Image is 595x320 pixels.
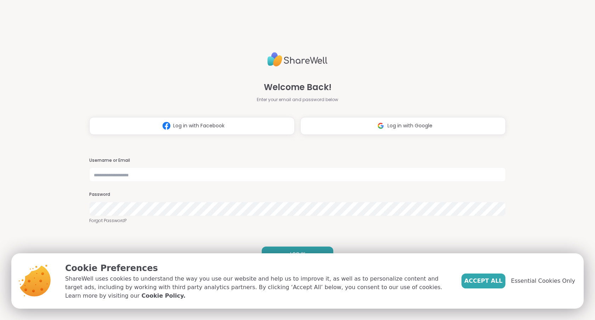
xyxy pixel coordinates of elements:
[89,158,506,164] h3: Username or Email
[464,277,503,285] span: Accept All
[141,292,185,300] a: Cookie Policy.
[89,117,295,135] button: Log in with Facebook
[267,49,328,70] img: ShareWell Logo
[65,275,450,300] p: ShareWell uses cookies to understand the way you use our website and help us to improve it, as we...
[461,274,505,288] button: Accept All
[89,192,506,198] h3: Password
[160,119,173,132] img: ShareWell Logomark
[374,119,387,132] img: ShareWell Logomark
[387,122,432,129] span: Log in with Google
[257,96,338,103] span: Enter your email and password below
[65,262,450,275] p: Cookie Preferences
[290,251,305,257] span: LOG IN
[511,277,575,285] span: Essential Cookies Only
[89,217,506,224] a: Forgot Password?
[300,117,506,135] button: Log in with Google
[264,81,331,94] span: Welcome Back!
[262,247,333,261] button: LOG IN
[173,122,225,129] span: Log in with Facebook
